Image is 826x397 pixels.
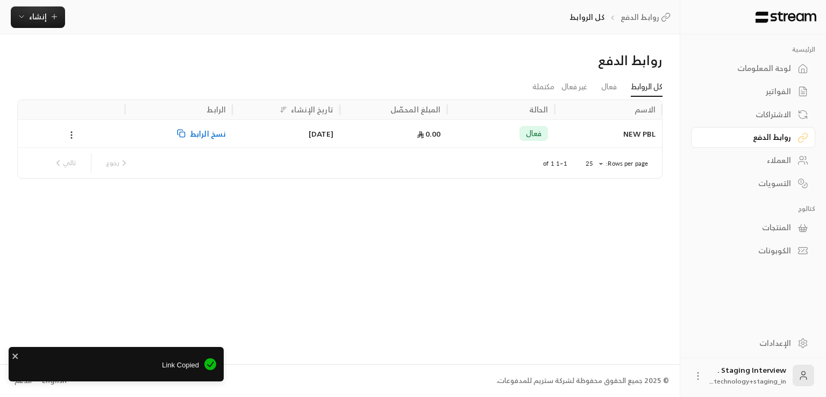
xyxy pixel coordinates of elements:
div: التسويات [704,178,791,189]
div: لوحة المعلومات [704,63,791,74]
button: Sort [277,103,290,116]
a: الإعدادات [691,332,815,353]
a: كل الروابط [631,77,663,97]
div: 25 [580,157,606,171]
div: 0.00 [346,120,441,147]
span: إنشاء [29,10,47,23]
span: فعال [526,128,542,139]
a: التسويات [691,173,815,194]
div: تاريخ الإنشاء [291,103,333,116]
span: technology+staging_in... [710,375,786,387]
div: روابط الدفع [454,52,663,69]
a: المنتجات [691,217,815,238]
div: المبلغ المحصّل [390,103,441,116]
div: روابط الدفع [704,132,791,143]
div: العملاء [704,155,791,166]
div: الاشتراكات [704,109,791,120]
button: close [12,350,19,361]
button: إنشاء [11,6,65,28]
div: Staging Interview . [710,365,786,386]
span: Link Copied [16,360,199,371]
div: الرابط [206,103,226,116]
p: 1–1 of 1 [543,159,567,168]
a: لوحة المعلومات [691,58,815,79]
div: الكوبونات [704,245,791,256]
img: Logo [754,11,817,23]
a: العملاء [691,150,815,171]
div: الفواتير [704,86,791,97]
a: الكوبونات [691,240,815,261]
a: مكتملة [532,77,554,96]
a: الفواتير [691,81,815,102]
a: غير فعال [561,77,587,96]
p: كل الروابط [569,12,604,23]
a: روابط الدفع [621,12,674,23]
a: فعال [601,77,617,96]
nav: breadcrumb [569,12,674,23]
div: © 2025 جميع الحقوق محفوظة لشركة ستريم للمدفوعات. [496,375,669,386]
div: الإعدادات [704,338,791,349]
p: الرئيسية [691,45,815,54]
a: الاشتراكات [691,104,815,125]
div: الاسم [635,103,656,116]
p: كتالوج [691,204,815,213]
span: نسخ الرابط [190,120,226,147]
div: [DATE] [239,120,333,147]
div: NEW PBL [561,120,656,147]
div: الحالة [529,103,549,116]
div: المنتجات [704,222,791,233]
p: Rows per page: [606,159,648,168]
a: روابط الدفع [691,127,815,148]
